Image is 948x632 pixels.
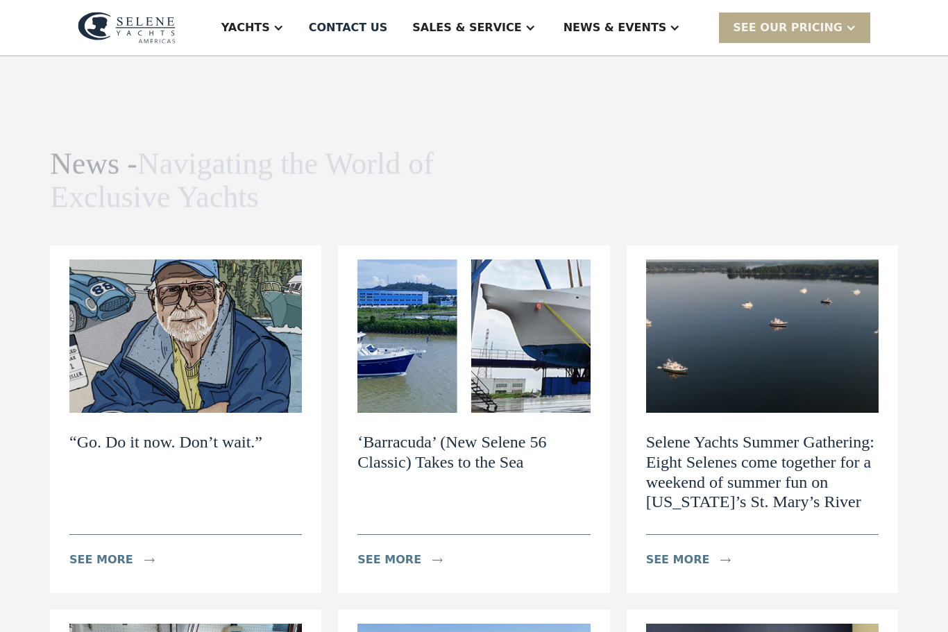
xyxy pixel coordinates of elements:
[309,19,388,36] div: Contact US
[432,558,443,563] img: icon
[564,19,667,36] div: News & EVENTS
[627,246,898,594] a: Selene Yachts Summer Gathering: Eight Selenes come together for a weekend of summer fun on Maryla...
[357,259,590,413] img: ‘Barracuda’ (New Selene 56 Classic) Takes to the Sea
[69,552,133,568] div: see more
[720,558,731,563] img: icon
[144,558,155,563] img: icon
[412,19,521,36] div: Sales & Service
[719,12,870,42] div: SEE Our Pricing
[357,432,590,472] h2: ‘Barracuda’ (New Selene 56 Classic) Takes to the Sea
[221,19,270,36] div: Yachts
[646,259,879,413] img: Selene Yachts Summer Gathering: Eight Selenes come together for a weekend of summer fun on Maryla...
[733,19,843,36] div: SEE Our Pricing
[69,259,302,413] img: “Go. Do it now. Don’t wait.”
[338,246,609,594] a: ‘Barracuda’ (New Selene 56 Classic) Takes to the Sea‘Barracuda’ (New Selene 56 Classic) Takes to ...
[357,552,421,568] div: see more
[50,146,434,214] span: Navigating the World of Exclusive Yachts
[50,246,321,594] a: “Go. Do it now. Don’t wait.” “Go. Do it now. Don’t wait.”see moreicon
[646,432,879,512] h2: Selene Yachts Summer Gathering: Eight Selenes come together for a weekend of summer fun on [US_ST...
[69,432,262,452] h2: “Go. Do it now. Don’t wait.”
[78,12,176,44] img: logo
[646,552,710,568] div: see more
[50,147,451,214] h1: News -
